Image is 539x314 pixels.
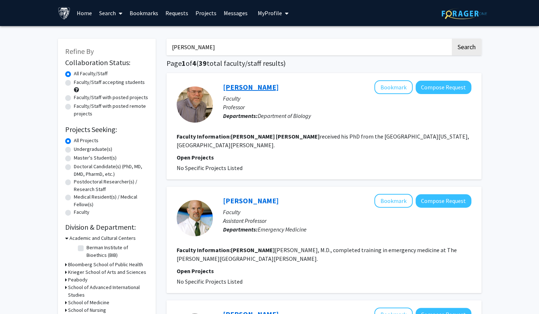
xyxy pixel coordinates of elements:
p: Faculty [223,208,471,216]
button: Compose Request to Edward Hedgecock [416,81,471,94]
label: Faculty/Staff with posted projects [74,94,148,101]
label: Faculty/Staff accepting students [74,78,145,86]
label: Faculty/Staff with posted remote projects [74,102,148,118]
h3: Bloomberg School of Public Health [68,261,143,268]
label: Doctoral Candidate(s) (PhD, MD, DMD, PharmD, etc.) [74,163,148,178]
a: Requests [162,0,192,26]
span: No Specific Projects Listed [177,164,243,171]
span: Department of Biology [258,112,311,119]
span: Emergency Medicine [258,226,307,233]
b: Faculty Information: [177,246,231,254]
a: Bookmarks [126,0,162,26]
a: Search [96,0,126,26]
fg-read-more: [PERSON_NAME], M.D., completed training in emergency medicine at The [PERSON_NAME][GEOGRAPHIC_DAT... [177,246,457,262]
button: Add Edward Bessman to Bookmarks [374,194,413,208]
b: Faculty Information: [177,133,231,140]
h2: Projects Seeking: [65,125,148,134]
b: [PERSON_NAME] [231,246,275,254]
img: ForagerOne Logo [442,8,487,19]
span: No Specific Projects Listed [177,278,243,285]
iframe: Chat [5,281,31,309]
label: All Projects [74,137,98,144]
p: Faculty [223,94,471,103]
p: Assistant Professor [223,216,471,225]
h2: Division & Department: [65,223,148,232]
label: Berman Institute of Bioethics (BIB) [87,244,147,259]
label: Undergraduate(s) [74,145,112,153]
h3: School of Medicine [68,299,109,306]
h3: Krieger School of Arts and Sciences [68,268,146,276]
button: Compose Request to Edward Bessman [416,194,471,208]
input: Search Keywords [167,39,451,55]
button: Search [452,39,481,55]
h1: Page of ( total faculty/staff results) [167,59,481,68]
h2: Collaboration Status: [65,58,148,67]
label: Master's Student(s) [74,154,117,162]
label: Postdoctoral Researcher(s) / Research Staff [74,178,148,193]
b: [PERSON_NAME] [231,133,275,140]
h3: Academic and Cultural Centers [70,234,136,242]
span: My Profile [258,9,282,17]
h3: Peabody [68,276,88,284]
a: Home [73,0,96,26]
span: Refine By [65,47,94,56]
a: [PERSON_NAME] [223,82,279,92]
button: Add Edward Hedgecock to Bookmarks [374,80,413,94]
h3: School of Advanced International Studies [68,284,148,299]
fg-read-more: received his PhD from the [GEOGRAPHIC_DATA][US_STATE], [GEOGRAPHIC_DATA][PERSON_NAME]. [177,133,469,149]
label: Medical Resident(s) / Medical Fellow(s) [74,193,148,208]
span: 1 [182,59,186,68]
span: 4 [192,59,196,68]
label: Faculty [74,208,89,216]
p: Open Projects [177,267,471,275]
b: Departments: [223,226,258,233]
h3: School of Nursing [68,306,106,314]
b: Departments: [223,112,258,119]
p: Open Projects [177,153,471,162]
b: [PERSON_NAME] [276,133,320,140]
a: Messages [220,0,251,26]
img: Johns Hopkins University Logo [58,7,71,20]
a: Projects [192,0,220,26]
span: 39 [199,59,207,68]
label: All Faculty/Staff [74,70,108,77]
p: Professor [223,103,471,111]
a: [PERSON_NAME] [223,196,279,205]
